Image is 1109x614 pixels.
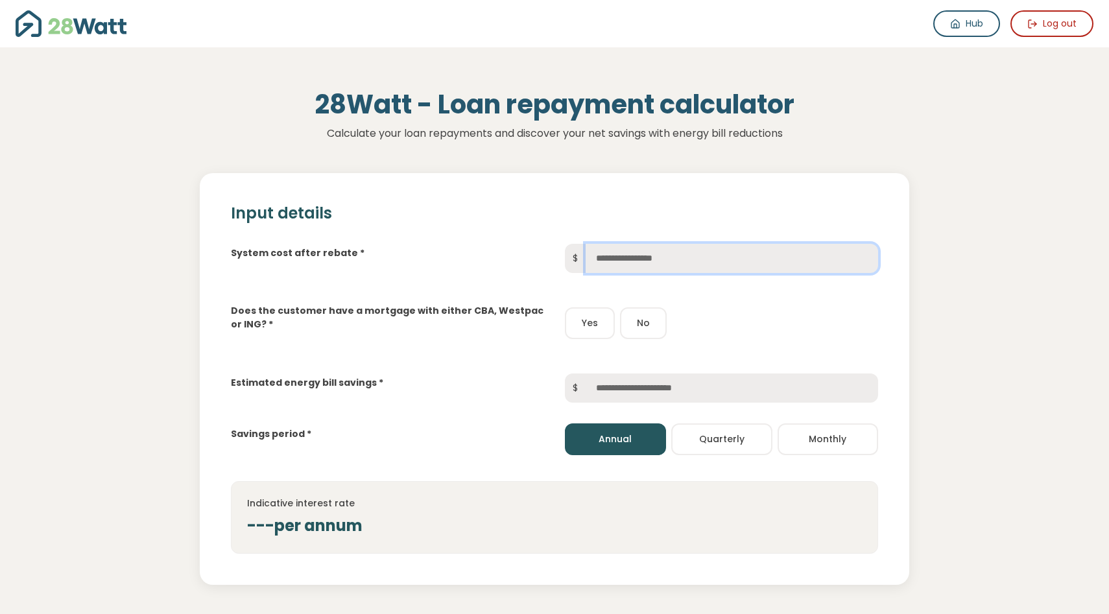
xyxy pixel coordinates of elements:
[565,373,586,403] span: $
[620,307,667,339] button: No
[565,244,586,273] span: $
[231,304,544,331] label: Does the customer have a mortgage with either CBA, Westpac or ING? *
[565,307,615,339] button: Yes
[126,89,983,120] h1: 28Watt - Loan repayment calculator
[231,204,879,223] h2: Input details
[778,423,879,455] button: Monthly
[231,376,383,390] label: Estimated energy bill savings *
[16,10,126,37] img: 28Watt
[933,10,1000,37] a: Hub
[247,497,863,509] h4: Indicative interest rate
[126,125,983,142] p: Calculate your loan repayments and discover your net savings with energy bill reductions
[231,246,364,260] label: System cost after rebate *
[671,423,772,455] button: Quarterly
[247,514,863,537] div: --- per annum
[231,427,311,441] label: Savings period *
[1010,10,1093,37] button: Log out
[565,423,666,455] button: Annual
